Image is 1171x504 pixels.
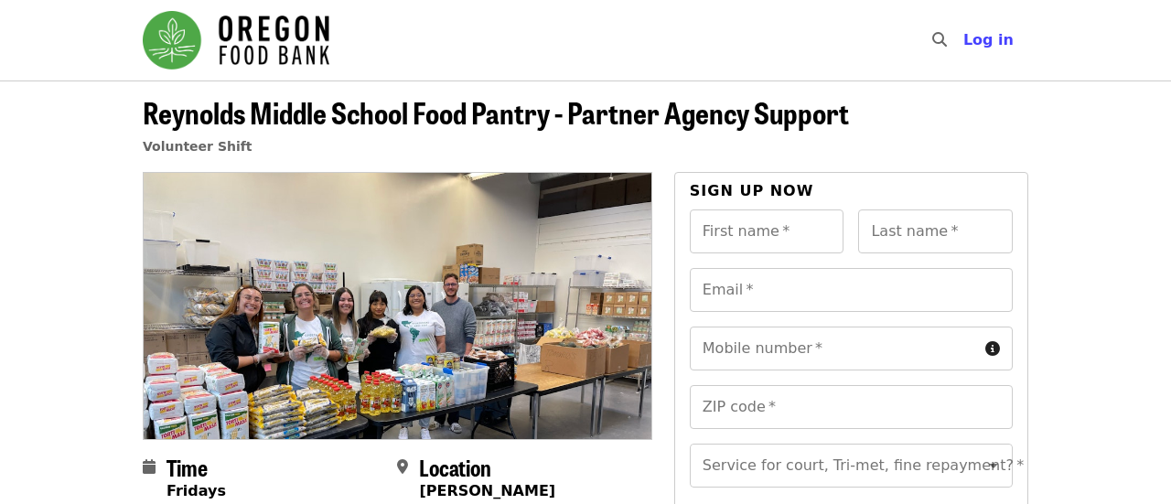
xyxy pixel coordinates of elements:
[958,18,972,62] input: Search
[981,453,1006,478] button: Open
[143,11,329,70] img: Oregon Food Bank - Home
[144,173,651,438] img: Reynolds Middle School Food Pantry - Partner Agency Support organized by Oregon Food Bank
[143,458,156,476] i: calendar icon
[690,182,814,199] span: Sign up now
[690,268,1013,312] input: Email
[858,209,1013,253] input: Last name
[949,22,1028,59] button: Log in
[143,91,849,134] span: Reynolds Middle School Food Pantry - Partner Agency Support
[143,139,252,154] a: Volunteer Shift
[167,482,226,499] strong: Fridays
[397,458,408,476] i: map-marker-alt icon
[932,31,947,48] i: search icon
[963,31,1014,48] span: Log in
[985,340,1000,358] i: circle-info icon
[167,451,208,483] span: Time
[690,385,1013,429] input: ZIP code
[690,209,844,253] input: First name
[419,451,491,483] span: Location
[690,327,978,370] input: Mobile number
